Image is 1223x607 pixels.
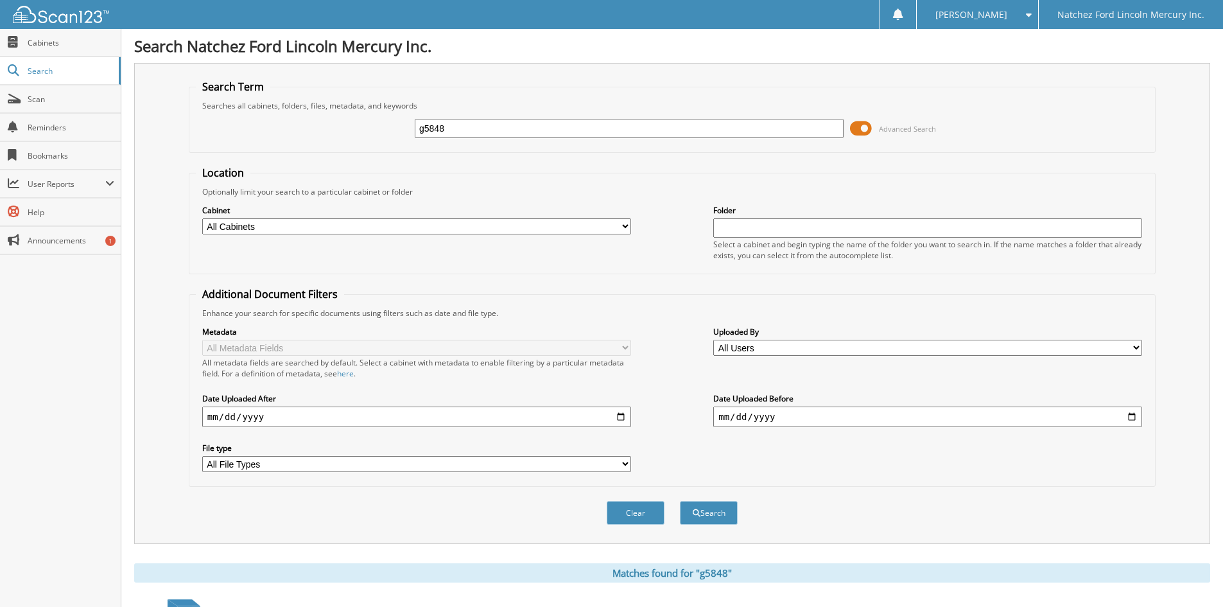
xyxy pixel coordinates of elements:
[202,205,631,216] label: Cabinet
[196,186,1149,197] div: Optionally limit your search to a particular cabinet or folder
[713,239,1142,261] div: Select a cabinet and begin typing the name of the folder you want to search in. If the name match...
[134,563,1210,583] div: Matches found for "g5848"
[713,407,1142,427] input: end
[28,66,112,76] span: Search
[713,326,1142,337] label: Uploaded By
[202,407,631,427] input: start
[713,205,1142,216] label: Folder
[713,393,1142,404] label: Date Uploaded Before
[28,207,114,218] span: Help
[337,368,354,379] a: here
[13,6,109,23] img: scan123-logo-white.svg
[196,100,1149,111] div: Searches all cabinets, folders, files, metadata, and keywords
[202,393,631,404] label: Date Uploaded After
[196,166,250,180] legend: Location
[28,37,114,48] span: Cabinets
[1057,11,1204,19] span: Natchez Ford Lincoln Mercury Inc.
[1159,545,1223,607] iframe: Chat Widget
[196,308,1149,319] div: Enhance your search for specific documents using filters such as date and file type.
[607,501,664,525] button: Clear
[28,179,105,189] span: User Reports
[28,235,114,246] span: Announcements
[28,94,114,105] span: Scan
[28,122,114,133] span: Reminders
[879,124,936,134] span: Advanced Search
[105,236,116,246] div: 1
[202,326,631,337] label: Metadata
[202,443,631,453] label: File type
[196,287,344,301] legend: Additional Document Filters
[202,357,631,379] div: All metadata fields are searched by default. Select a cabinet with metadata to enable filtering b...
[28,150,114,161] span: Bookmarks
[196,80,270,94] legend: Search Term
[134,35,1210,57] h1: Search Natchez Ford Lincoln Mercury Inc.
[935,11,1007,19] span: [PERSON_NAME]
[680,501,738,525] button: Search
